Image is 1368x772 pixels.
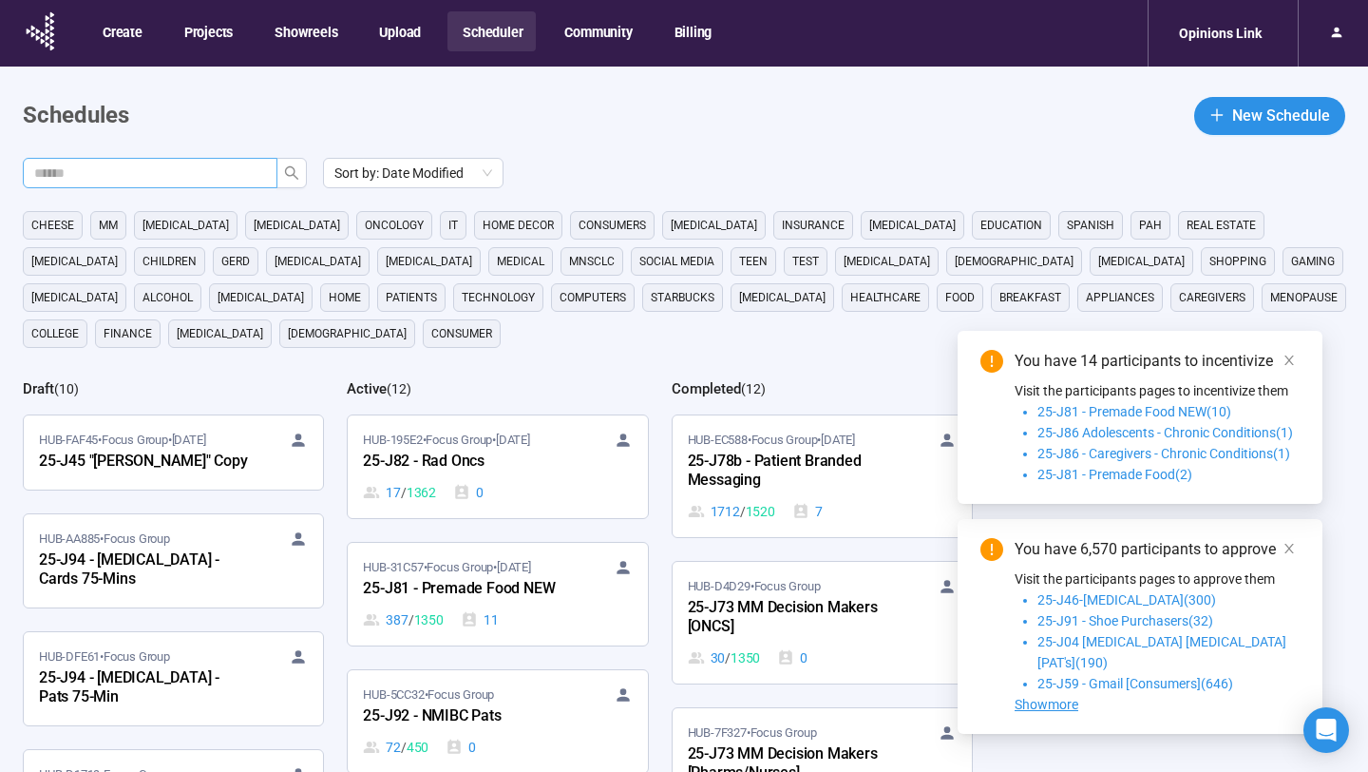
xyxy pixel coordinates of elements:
[387,381,411,396] span: ( 12 )
[1067,216,1114,235] span: Spanish
[1037,404,1231,419] span: 25-J81 - Premade Food NEW(10)
[363,431,529,450] span: HUB-195E2 • Focus Group •
[1037,467,1192,482] span: 25-J81 - Premade Food(2)
[980,538,1003,561] span: exclamation-circle
[945,288,975,307] span: Food
[414,609,444,630] span: 1350
[142,288,193,307] span: alcohol
[363,482,436,503] div: 17
[1282,354,1296,367] span: close
[218,288,304,307] span: [MEDICAL_DATA]
[688,577,821,596] span: HUB-D4D29 • Focus Group
[821,433,855,447] time: [DATE]
[334,159,492,187] span: Sort by: Date Modified
[496,433,530,447] time: [DATE]
[461,609,499,630] div: 11
[87,11,156,51] button: Create
[408,609,414,630] span: /
[1037,425,1293,440] span: 25-J86 Adolescents - Chronic Conditions(1)
[980,350,1003,373] span: exclamation-circle
[792,501,823,522] div: 7
[386,288,437,307] span: Patients
[1015,380,1300,401] p: Visit the participants pages to incentivize them
[1086,288,1154,307] span: appliances
[177,324,263,343] span: [MEDICAL_DATA]
[560,288,626,307] span: computers
[1232,104,1330,127] span: New Schedule
[99,216,118,235] span: MM
[31,216,74,235] span: cheese
[407,482,436,503] span: 1362
[24,514,323,608] a: HUB-AA885•Focus Group25-J94 - [MEDICAL_DATA] - Cards 75-Mins
[1015,569,1300,589] p: Visit the participants pages to approve them
[39,431,205,450] span: HUB-FAF45 • Focus Group •
[1209,252,1266,271] span: shopping
[275,252,361,271] span: [MEDICAL_DATA]
[364,11,434,51] button: Upload
[659,11,726,51] button: Billing
[24,632,323,725] a: HUB-DFE61•Focus Group25-J94 - [MEDICAL_DATA] - Pats 75-Min
[1015,697,1078,712] span: Showmore
[639,252,714,271] span: social media
[688,501,775,522] div: 1712
[447,11,536,51] button: Scheduler
[1015,538,1300,561] div: You have 6,570 participants to approve
[782,216,845,235] span: Insurance
[673,415,972,537] a: HUB-EC588•Focus Group•[DATE]25-J78b - Patient Branded Messaging1712 / 15207
[850,288,921,307] span: healthcare
[31,288,118,307] span: [MEDICAL_DATA]
[401,737,407,758] span: /
[288,324,407,343] span: [DEMOGRAPHIC_DATA]
[731,647,760,668] span: 1350
[777,647,807,668] div: 0
[549,11,645,51] button: Community
[1098,252,1185,271] span: [MEDICAL_DATA]
[172,433,206,447] time: [DATE]
[276,158,307,188] button: search
[363,737,428,758] div: 72
[688,647,761,668] div: 30
[31,252,118,271] span: [MEDICAL_DATA]
[740,501,746,522] span: /
[869,216,956,235] span: [MEDICAL_DATA]
[348,543,647,646] a: HUB-31C57•Focus Group•[DATE]25-J81 - Premade Food NEW387 / 135011
[579,216,646,235] span: consumers
[259,11,351,51] button: Showreels
[39,549,248,592] div: 25-J94 - [MEDICAL_DATA] - Cards 75-Mins
[448,216,458,235] span: it
[142,216,229,235] span: [MEDICAL_DATA]
[453,482,484,503] div: 0
[54,381,79,396] span: ( 10 )
[446,737,476,758] div: 0
[221,252,250,271] span: GERD
[569,252,615,271] span: mnsclc
[348,415,647,518] a: HUB-195E2•Focus Group•[DATE]25-J82 - Rad Oncs17 / 13620
[39,647,170,666] span: HUB-DFE61 • Focus Group
[999,288,1061,307] span: breakfast
[31,324,79,343] span: college
[363,577,572,602] div: 25-J81 - Premade Food NEW
[24,415,323,490] a: HUB-FAF45•Focus Group•[DATE]25-J45 "[PERSON_NAME]" Copy
[363,685,494,704] span: HUB-5CC32 • Focus Group
[407,737,428,758] span: 450
[688,431,855,450] span: HUB-EC588 • Focus Group •
[1168,15,1273,51] div: Opinions Link
[39,450,248,474] div: 25-J45 "[PERSON_NAME]" Copy
[401,482,407,503] span: /
[483,216,554,235] span: home decor
[39,530,170,549] span: HUB-AA885 • Focus Group
[169,11,246,51] button: Projects
[688,724,817,743] span: HUB-7F327 • Focus Group
[980,216,1042,235] span: education
[1209,107,1225,123] span: plus
[1270,288,1338,307] span: menopause
[104,324,152,343] span: finance
[1037,613,1213,628] span: 25-J91 - Shoe Purchasers(32)
[1187,216,1256,235] span: real estate
[1194,97,1345,135] button: plusNew Schedule
[497,252,544,271] span: medical
[497,560,531,574] time: [DATE]
[23,98,129,134] h1: Schedules
[363,704,572,729] div: 25-J92 - NMIBC Pats
[673,562,972,684] a: HUB-D4D29•Focus Group25-J73 MM Decision Makers [ONCS]30 / 13500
